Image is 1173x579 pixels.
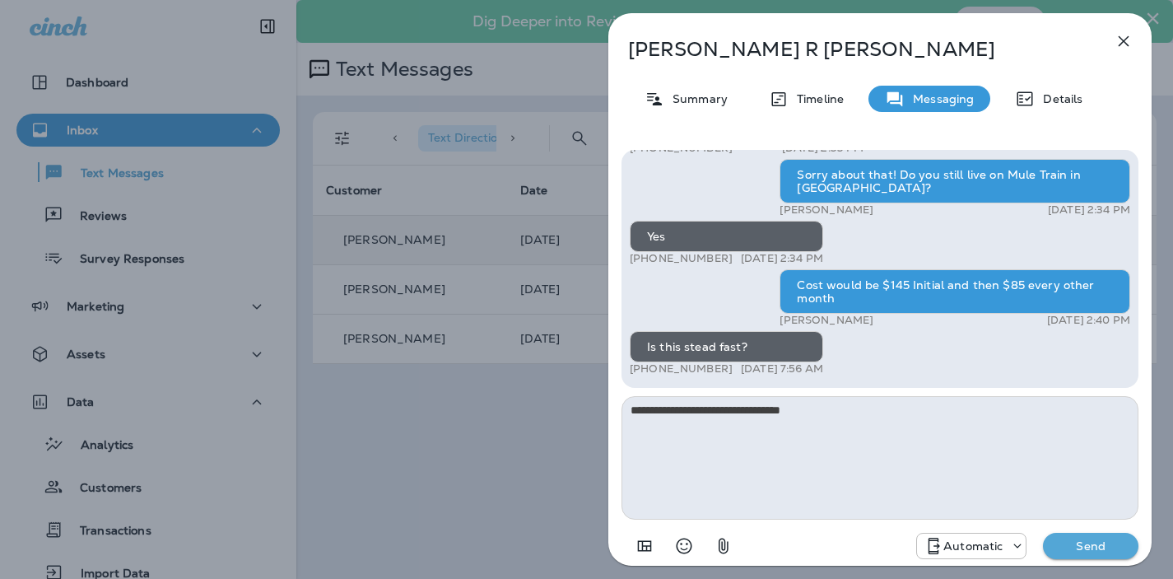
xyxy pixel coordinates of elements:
div: Sorry about that! Do you still live on Mule Train in [GEOGRAPHIC_DATA]? [780,159,1130,203]
div: Is this stead fast? [630,331,823,362]
div: Cost would be $145 Initial and then $85 every other month [780,269,1130,314]
p: [PERSON_NAME] [780,314,873,327]
button: Select an emoji [668,530,701,563]
p: Send [1056,539,1125,553]
p: [PERSON_NAME] [780,203,873,217]
p: [PHONE_NUMBER] [630,362,733,376]
p: Messaging [905,92,974,105]
button: Add in a premade template [628,530,661,563]
button: Send [1043,533,1138,559]
p: [DATE] 2:34 PM [1048,203,1130,217]
p: [DATE] 2:34 PM [741,252,823,265]
p: [DATE] 7:56 AM [741,362,823,376]
p: [DATE] 2:40 PM [1047,314,1130,327]
div: Yes [630,221,823,252]
p: [PERSON_NAME] R [PERSON_NAME] [628,38,1078,61]
p: Summary [664,92,728,105]
p: [PHONE_NUMBER] [630,252,733,265]
p: Timeline [789,92,844,105]
p: Automatic [943,539,1003,553]
p: Details [1035,92,1082,105]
